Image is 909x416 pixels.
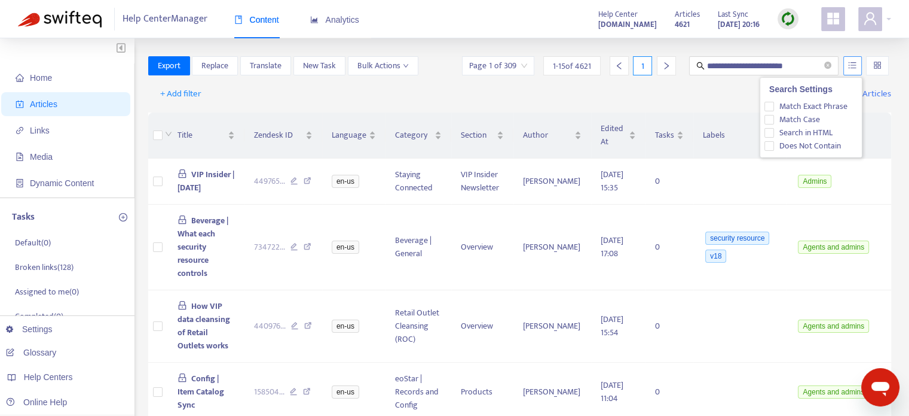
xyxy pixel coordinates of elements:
[662,62,671,70] span: right
[693,113,786,159] th: Labels
[201,59,228,72] span: Replace
[553,60,591,72] span: 1 - 15 of 4621
[254,320,286,333] span: 440976 ...
[769,84,833,94] strong: Search Settings
[332,129,366,142] span: Language
[15,261,74,274] p: Broken links ( 128 )
[30,126,50,135] span: Links
[332,320,359,333] span: en-us
[254,129,303,142] span: Zendesk ID
[705,232,769,245] span: security resource
[16,179,24,187] span: container
[192,56,238,75] button: Replace
[675,18,690,31] strong: 4621
[177,372,224,412] span: Config | Item Catalog Sync
[6,324,53,334] a: Settings
[601,168,623,195] span: [DATE] 15:35
[250,59,281,72] span: Translate
[591,113,645,159] th: Edited At
[177,215,187,224] span: lock
[451,159,513,205] td: VIP Insider Newsletter
[513,205,591,290] td: [PERSON_NAME]
[861,368,899,406] iframe: Button to launch messaging window
[451,205,513,290] td: Overview
[645,159,693,205] td: 0
[30,152,53,162] span: Media
[601,233,623,260] span: [DATE] 17:08
[774,139,845,153] span: Does Not Contain
[655,129,674,142] span: Tasks
[310,15,359,25] span: Analytics
[24,372,73,382] span: Help Centers
[645,205,693,290] td: 0
[826,11,840,26] span: appstore
[798,175,831,188] span: Admins
[403,63,409,69] span: down
[385,159,451,205] td: Staying Connected
[848,61,856,69] span: unordered-list
[332,241,359,254] span: en-us
[774,113,824,126] span: Match Case
[148,56,190,75] button: Export
[123,8,207,31] span: Help Center Manager
[177,129,226,142] span: Title
[16,74,24,82] span: home
[244,113,322,159] th: Zendesk ID
[332,175,359,188] span: en-us
[601,312,623,339] span: [DATE] 15:54
[718,8,748,21] span: Last Sync
[348,56,418,75] button: Bulk Actionsdown
[160,87,201,101] span: + Add filter
[385,205,451,290] td: Beverage | General
[645,113,693,159] th: Tasks
[513,290,591,363] td: [PERSON_NAME]
[696,62,705,70] span: search
[798,320,869,333] span: Agents and admins
[16,126,24,135] span: link
[310,16,319,24] span: area-chart
[332,385,359,399] span: en-us
[633,56,652,75] div: 1
[598,18,657,31] strong: [DOMAIN_NAME]
[15,236,51,249] p: Default ( 0 )
[254,385,284,399] span: 158504 ...
[322,113,385,159] th: Language
[240,56,291,75] button: Translate
[234,15,279,25] span: Content
[718,18,760,31] strong: [DATE] 20:16
[158,59,180,72] span: Export
[798,385,869,399] span: Agents and admins
[395,129,432,142] span: Category
[843,56,862,75] button: unordered-list
[357,59,409,72] span: Bulk Actions
[151,84,210,104] button: + Add filter
[16,100,24,108] span: account-book
[703,129,767,142] span: Labels
[234,16,243,24] span: book
[177,300,187,310] span: lock
[12,210,35,224] p: Tasks
[675,8,700,21] span: Articles
[523,129,572,142] span: Author
[303,59,336,72] span: New Task
[601,378,623,405] span: [DATE] 11:04
[165,130,172,138] span: down
[824,62,831,69] span: close-circle
[254,241,285,254] span: 734722 ...
[598,17,657,31] a: [DOMAIN_NAME]
[451,290,513,363] td: Overview
[177,299,230,353] span: How VIP data cleansing of Retail Outlets works
[705,250,726,263] span: v18
[451,113,513,159] th: Section
[30,99,57,109] span: Articles
[385,113,451,159] th: Category
[615,62,623,70] span: left
[781,11,795,26] img: sync.dc5367851b00ba804db3.png
[30,73,52,83] span: Home
[177,373,187,382] span: lock
[513,113,591,159] th: Author
[824,60,831,72] span: close-circle
[774,100,852,113] span: Match Exact Phrase
[177,168,235,195] span: VIP Insider | [DATE]
[168,113,245,159] th: Title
